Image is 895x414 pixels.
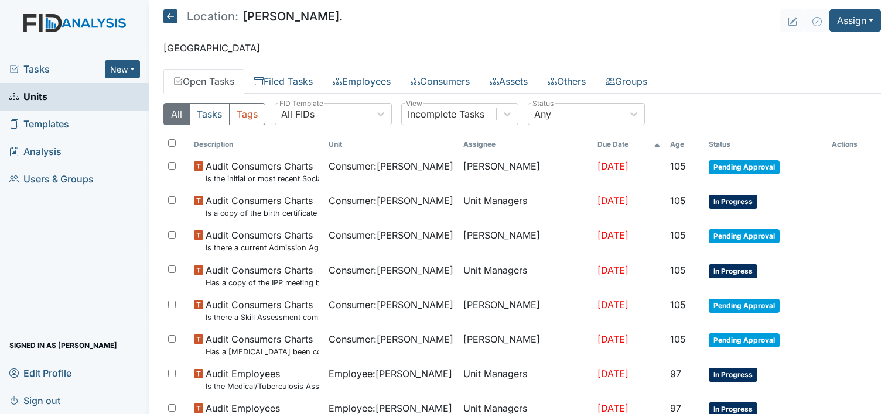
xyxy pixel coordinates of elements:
[597,299,628,310] span: [DATE]
[163,103,190,125] button: All
[206,346,319,357] small: Has a [MEDICAL_DATA] been completed for all [DEMOGRAPHIC_DATA] and [DEMOGRAPHIC_DATA] over 50 or ...
[670,368,681,379] span: 97
[105,60,140,78] button: New
[187,11,238,22] span: Location:
[459,293,593,327] td: [PERSON_NAME]
[709,333,780,347] span: Pending Approval
[9,143,62,161] span: Analysis
[168,139,176,147] input: Toggle All Rows Selected
[206,381,319,392] small: Is the Medical/Tuberculosis Assessment updated annually?
[329,228,453,242] span: Consumer : [PERSON_NAME]
[670,229,686,241] span: 105
[827,134,881,154] th: Actions
[459,189,593,223] td: Unit Managers
[329,332,453,346] span: Consumer : [PERSON_NAME]
[597,160,628,172] span: [DATE]
[597,368,628,379] span: [DATE]
[9,364,71,382] span: Edit Profile
[163,41,881,55] p: [GEOGRAPHIC_DATA]
[329,298,453,312] span: Consumer : [PERSON_NAME]
[244,69,323,94] a: Filed Tasks
[206,194,319,219] span: Audit Consumers Charts Is a copy of the birth certificate found in the file?
[670,333,686,345] span: 105
[670,264,686,276] span: 105
[206,208,319,219] small: Is a copy of the birth certificate found in the file?
[206,228,319,253] span: Audit Consumers Charts Is there a current Admission Agreement (within one year)?
[163,9,343,23] h5: [PERSON_NAME].
[480,69,538,94] a: Assets
[596,69,657,94] a: Groups
[9,115,69,133] span: Templates
[709,160,780,174] span: Pending Approval
[593,134,665,154] th: Toggle SortBy
[206,277,319,288] small: Has a copy of the IPP meeting been sent to the Parent/Guardian [DATE] of the meeting?
[206,332,319,357] span: Audit Consumers Charts Has a colonoscopy been completed for all males and females over 50 or is t...
[704,134,827,154] th: Toggle SortBy
[324,134,459,154] th: Toggle SortBy
[670,195,686,206] span: 105
[163,103,265,125] div: Type filter
[709,299,780,313] span: Pending Approval
[206,263,319,288] span: Audit Consumers Charts Has a copy of the IPP meeting been sent to the Parent/Guardian within 30 d...
[229,103,265,125] button: Tags
[206,298,319,323] span: Audit Consumers Charts Is there a Skill Assessment completed and updated yearly (no more than one...
[408,107,484,121] div: Incomplete Tasks
[9,88,47,106] span: Units
[9,391,60,409] span: Sign out
[9,336,117,354] span: Signed in as [PERSON_NAME]
[323,69,401,94] a: Employees
[538,69,596,94] a: Others
[329,263,453,277] span: Consumer : [PERSON_NAME]
[597,333,628,345] span: [DATE]
[206,242,319,253] small: Is there a current Admission Agreement ([DATE])?
[9,170,94,188] span: Users & Groups
[329,367,452,381] span: Employee : [PERSON_NAME]
[189,103,230,125] button: Tasks
[670,402,681,414] span: 97
[709,195,757,209] span: In Progress
[281,107,315,121] div: All FIDs
[163,69,244,94] a: Open Tasks
[534,107,551,121] div: Any
[206,367,319,392] span: Audit Employees Is the Medical/Tuberculosis Assessment updated annually?
[670,299,686,310] span: 105
[9,62,105,76] a: Tasks
[459,327,593,362] td: [PERSON_NAME]
[401,69,480,94] a: Consumers
[597,195,628,206] span: [DATE]
[597,229,628,241] span: [DATE]
[670,160,686,172] span: 105
[329,159,453,173] span: Consumer : [PERSON_NAME]
[829,9,881,32] button: Assign
[597,264,628,276] span: [DATE]
[189,134,324,154] th: Toggle SortBy
[459,362,593,396] td: Unit Managers
[459,134,593,154] th: Assignee
[709,264,757,278] span: In Progress
[665,134,704,154] th: Toggle SortBy
[709,368,757,382] span: In Progress
[206,312,319,323] small: Is there a Skill Assessment completed and updated yearly (no more than one year old)
[597,402,628,414] span: [DATE]
[206,173,319,184] small: Is the initial or most recent Social Evaluation in the chart?
[459,223,593,258] td: [PERSON_NAME]
[459,258,593,293] td: Unit Managers
[329,194,453,208] span: Consumer : [PERSON_NAME]
[709,229,780,243] span: Pending Approval
[206,159,319,184] span: Audit Consumers Charts Is the initial or most recent Social Evaluation in the chart?
[459,154,593,189] td: [PERSON_NAME]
